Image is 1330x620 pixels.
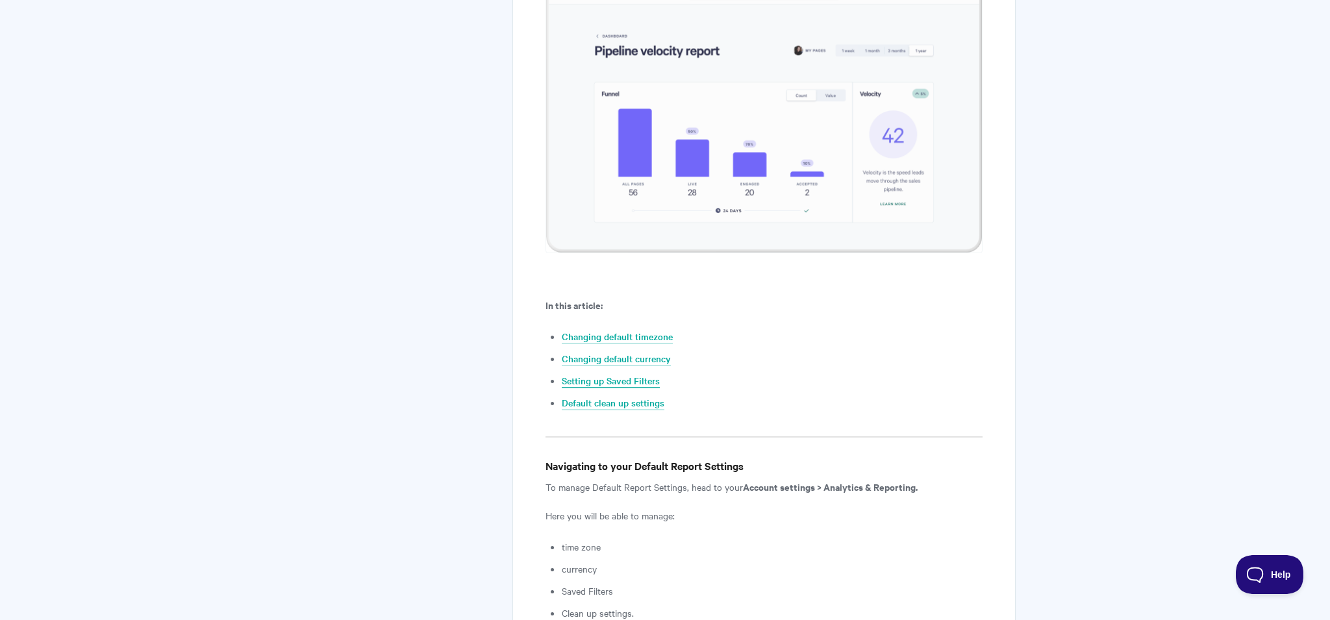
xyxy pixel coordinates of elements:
h4: Navigating to your Default Report Settings [546,458,983,474]
a: Changing default timezone [562,330,673,344]
li: Saved Filters [562,583,983,599]
p: To manage Default Report Settings, head to your [546,479,983,495]
iframe: Toggle Customer Support [1236,555,1304,594]
li: currency [562,561,983,577]
li: time zone [562,539,983,554]
a: Setting up Saved Filters [562,374,660,388]
a: Changing default currency [562,352,671,366]
strong: Account settings > Analytics & Reporting. [743,480,918,493]
a: Default clean up settings [562,396,664,410]
b: In this article: [546,298,603,312]
p: Here you will be able to manage: [546,508,983,523]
